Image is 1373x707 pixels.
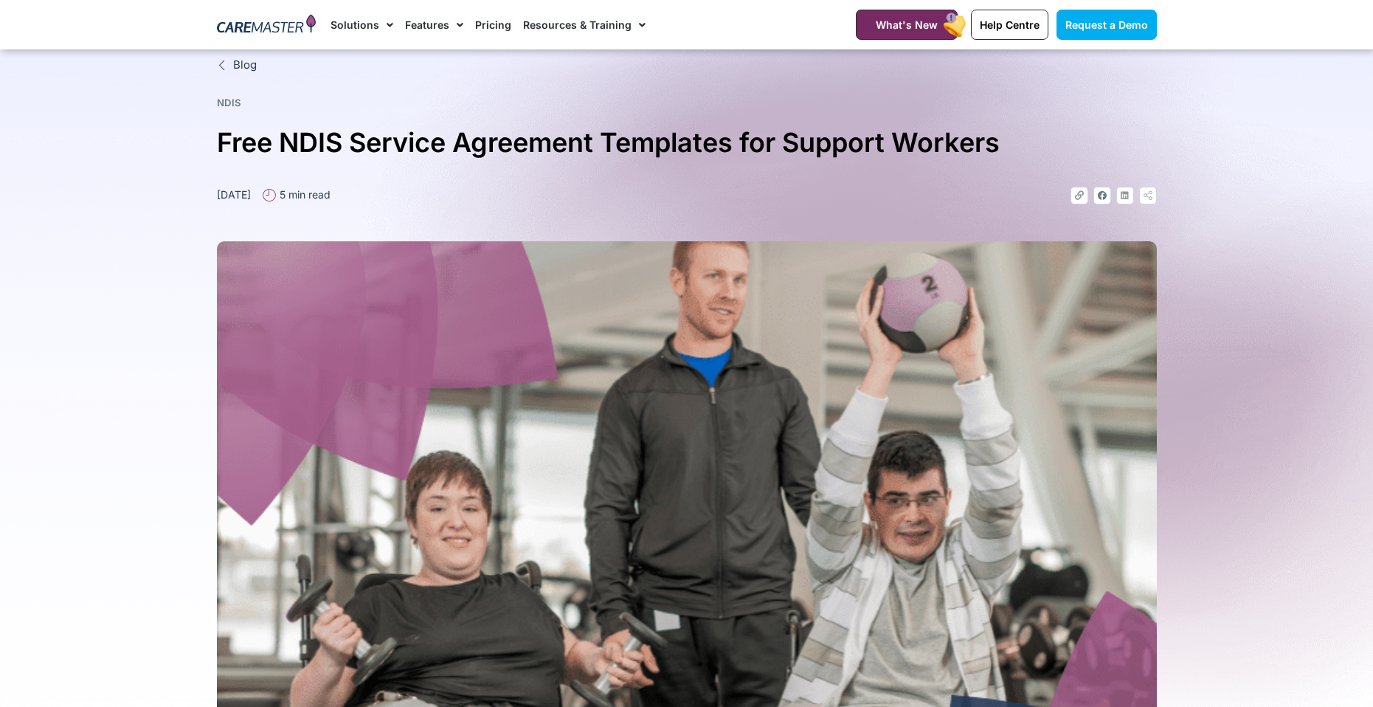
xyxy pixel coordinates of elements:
span: Request a Demo [1065,18,1148,31]
h1: Free NDIS Service Agreement Templates for Support Workers [217,121,1157,165]
time: [DATE] [217,188,251,201]
span: 5 min read [276,187,331,202]
a: Request a Demo [1056,10,1157,40]
a: Help Centre [971,10,1048,40]
a: Blog [217,57,1157,74]
span: What's New [876,18,938,31]
a: What's New [856,10,958,40]
span: Help Centre [980,18,1040,31]
span: Blog [229,57,257,74]
img: CareMaster Logo [217,14,317,36]
a: NDIS [217,97,241,108]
